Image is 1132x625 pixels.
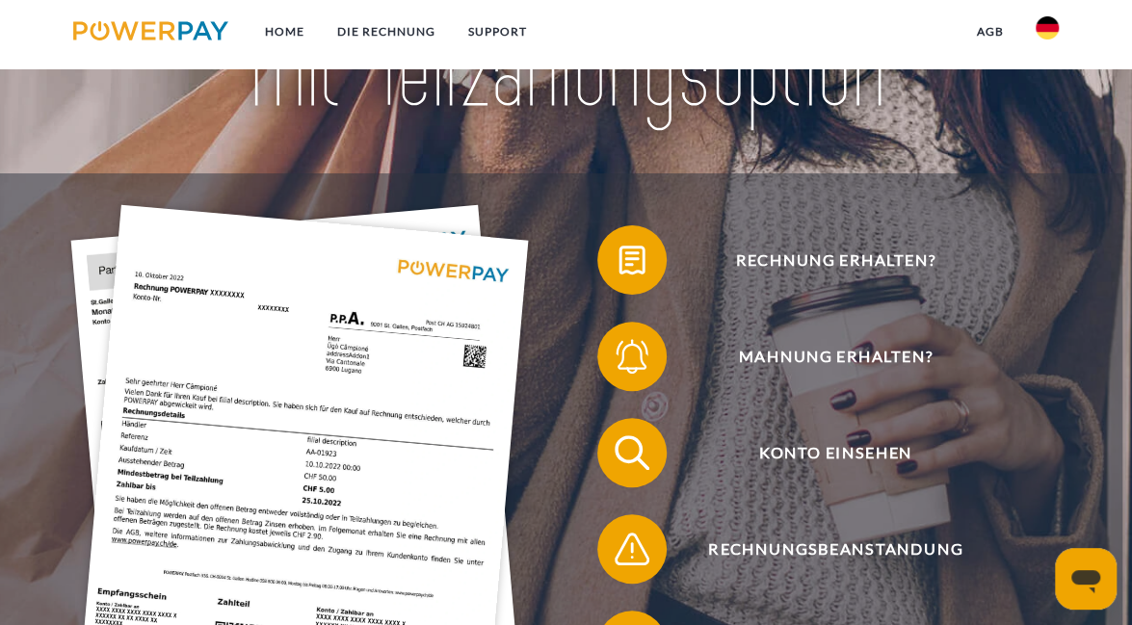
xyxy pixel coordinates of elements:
img: qb_warning.svg [610,527,653,570]
a: Rechnung erhalten? [572,221,1073,299]
a: SUPPORT [452,14,543,49]
img: logo-powerpay.svg [73,21,228,40]
button: Konto einsehen [597,418,1048,487]
span: Mahnung erhalten? [622,322,1047,391]
img: qb_search.svg [610,430,653,474]
span: Konto einsehen [622,418,1047,487]
img: de [1036,16,1059,39]
a: Rechnungsbeanstandung [572,510,1073,587]
a: Home [249,14,321,49]
span: Rechnung erhalten? [622,225,1047,295]
button: Rechnungsbeanstandung [597,514,1048,584]
button: Mahnung erhalten? [597,322,1048,391]
a: Mahnung erhalten? [572,318,1073,395]
img: qb_bill.svg [610,238,653,281]
a: agb [960,14,1019,49]
img: qb_bell.svg [610,334,653,378]
a: DIE RECHNUNG [321,14,452,49]
button: Rechnung erhalten? [597,225,1048,295]
iframe: Schaltfläche zum Öffnen des Messaging-Fensters [1055,548,1117,610]
span: Rechnungsbeanstandung [622,514,1047,584]
a: Konto einsehen [572,414,1073,491]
